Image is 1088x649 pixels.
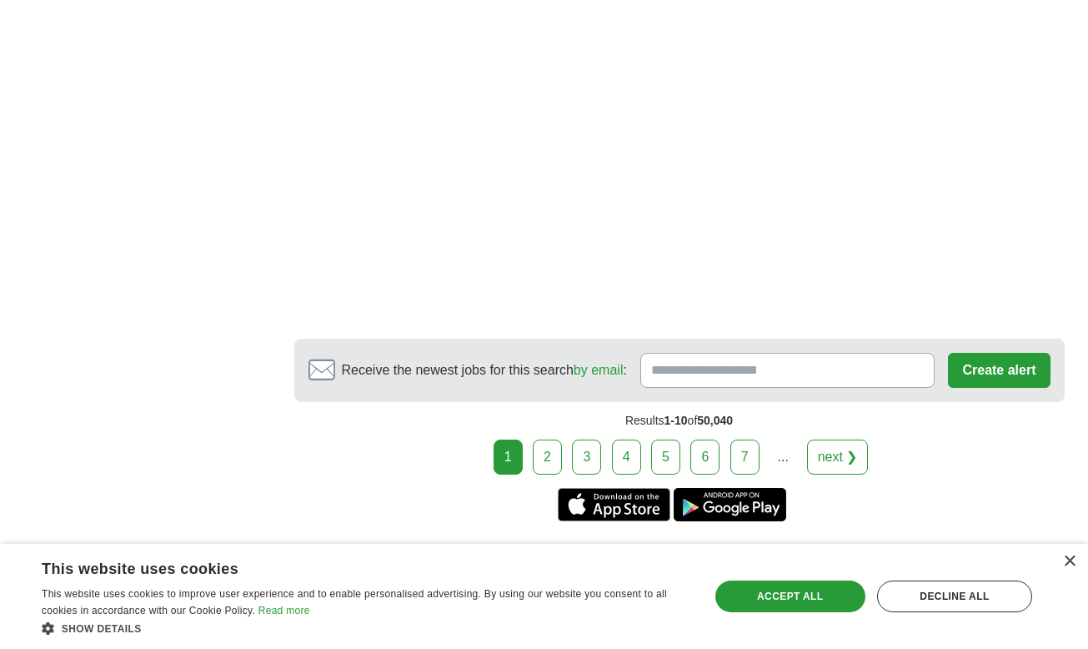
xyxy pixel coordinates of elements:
[730,440,760,475] a: 7
[715,581,865,612] div: Accept all
[948,353,1050,388] button: Create alert
[877,581,1032,612] div: Decline all
[42,620,689,636] div: Show details
[533,440,562,475] a: 2
[572,440,601,475] a: 3
[342,360,627,380] span: Receive the newest jobs for this search :
[294,402,1065,440] div: Results of
[674,488,786,521] a: Get the Android app
[558,488,670,521] a: Get the iPhone app
[42,588,667,616] span: This website uses cookies to improve user experience and to enable personalised advertising. By u...
[612,440,641,475] a: 4
[651,440,680,475] a: 5
[1063,556,1075,568] div: Close
[62,623,142,635] span: Show details
[664,414,688,427] span: 1-10
[697,414,733,427] span: 50,040
[574,363,624,377] a: by email
[690,440,719,475] a: 6
[494,440,523,475] div: 1
[807,440,869,475] a: next ❯
[766,440,800,474] div: ...
[258,605,310,616] a: Read more, opens a new window
[42,554,648,579] div: This website uses cookies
